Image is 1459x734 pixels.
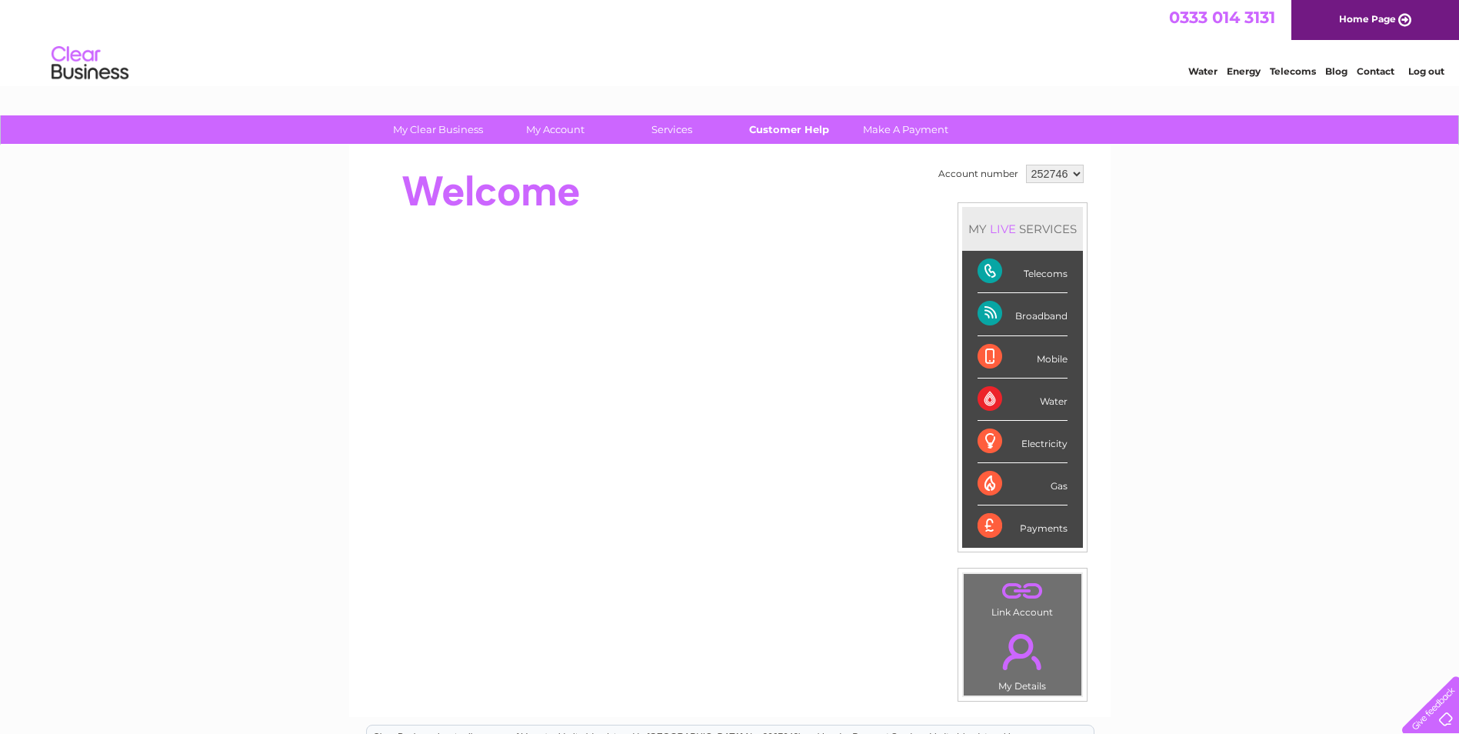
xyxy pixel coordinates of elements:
[963,573,1082,622] td: Link Account
[968,578,1078,605] a: .
[1188,65,1217,77] a: Water
[51,40,129,87] img: logo.png
[367,8,1094,75] div: Clear Business is a trading name of Verastar Limited (registered in [GEOGRAPHIC_DATA] No. 3667643...
[978,379,1068,421] div: Water
[934,161,1022,187] td: Account number
[978,505,1068,547] div: Payments
[978,421,1068,463] div: Electricity
[1325,65,1347,77] a: Blog
[725,115,852,144] a: Customer Help
[963,621,1082,696] td: My Details
[1357,65,1394,77] a: Contact
[375,115,501,144] a: My Clear Business
[968,625,1078,679] a: .
[978,336,1068,379] div: Mobile
[1408,65,1444,77] a: Log out
[491,115,618,144] a: My Account
[1227,65,1261,77] a: Energy
[978,293,1068,335] div: Broadband
[1270,65,1316,77] a: Telecoms
[1169,8,1275,27] a: 0333 014 3131
[978,463,1068,505] div: Gas
[608,115,735,144] a: Services
[962,207,1083,251] div: MY SERVICES
[842,115,969,144] a: Make A Payment
[978,251,1068,293] div: Telecoms
[987,222,1019,236] div: LIVE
